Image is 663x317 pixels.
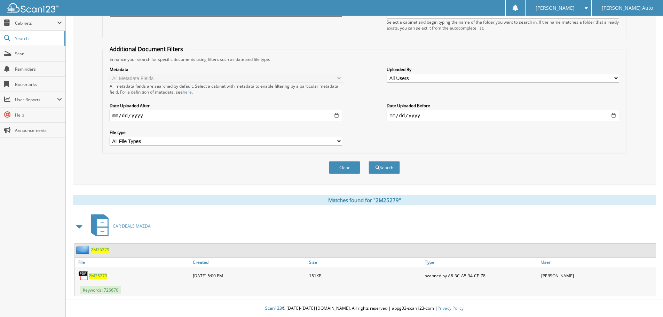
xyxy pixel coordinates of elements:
[423,269,539,283] div: scanned by A8-3C-A5-34-CE-78
[87,212,151,240] a: CAR DEALS MAZDA
[76,245,91,254] img: folder2.png
[7,3,59,13] img: scan123-logo-white.svg
[387,103,619,109] label: Date Uploaded Before
[106,56,623,62] div: Enhance your search for specific documents using filters such as date and file type.
[369,161,400,174] button: Search
[307,257,424,267] a: Size
[66,300,663,317] div: © [DATE]-[DATE] [DOMAIN_NAME]. All rights reserved | appg03-scan123-com |
[329,161,360,174] button: Clear
[91,247,109,253] a: 2M25279
[15,20,57,26] span: Cabinets
[191,269,307,283] div: [DATE] 5:00 PM
[602,6,653,10] span: [PERSON_NAME] Auto
[15,35,61,41] span: Search
[110,129,342,135] label: File type
[113,223,151,229] span: CAR DEALS MAZDA
[423,257,539,267] a: Type
[75,257,191,267] a: File
[628,284,663,317] iframe: Chat Widget
[15,97,57,103] span: User Reports
[387,19,619,31] div: Select a cabinet and begin typing the name of the folder you want to search in. If the name match...
[110,66,342,72] label: Metadata
[106,45,187,53] legend: Additional Document Filters
[307,269,424,283] div: 151KB
[110,83,342,95] div: All metadata fields are searched by default. Select a cabinet with metadata to enable filtering b...
[15,127,62,133] span: Announcements
[89,273,107,279] a: 2M25279
[15,81,62,87] span: Bookmarks
[15,66,62,72] span: Reminders
[539,269,656,283] div: [PERSON_NAME]
[15,112,62,118] span: Help
[80,286,121,294] span: Keywords: 726670
[78,270,89,281] img: PDF.png
[265,305,282,311] span: Scan123
[110,103,342,109] label: Date Uploaded After
[539,257,656,267] a: User
[15,51,62,57] span: Scan
[437,305,464,311] a: Privacy Policy
[191,257,307,267] a: Created
[110,110,342,121] input: start
[387,110,619,121] input: end
[183,89,192,95] a: here
[73,195,656,205] div: Matches found for "2M25279"
[387,66,619,72] label: Uploaded By
[536,6,575,10] span: [PERSON_NAME]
